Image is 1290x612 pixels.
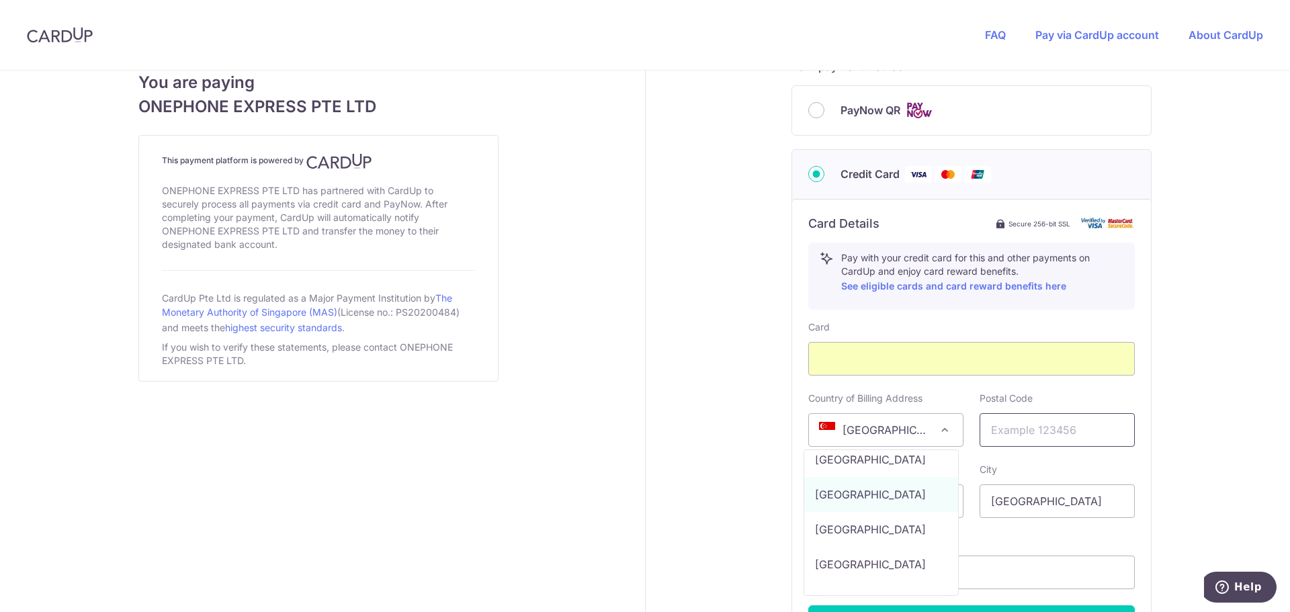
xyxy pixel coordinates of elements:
[935,166,961,183] img: Mastercard
[980,463,997,476] label: City
[306,153,372,169] img: CardUp
[1204,572,1277,605] iframe: Opens a widget where you can find more information
[808,166,1135,183] div: Credit Card Visa Mastercard Union Pay
[820,351,1123,367] iframe: Secure card payment input frame
[980,392,1033,405] label: Postal Code
[808,320,830,334] label: Card
[1035,28,1159,42] a: Pay via CardUp account
[964,166,991,183] img: Union Pay
[841,166,900,182] span: Credit Card
[815,486,926,502] p: [GEOGRAPHIC_DATA]
[808,102,1135,119] div: PayNow QR Cards logo
[808,392,922,405] label: Country of Billing Address
[162,153,475,169] h4: This payment platform is powered by
[841,280,1066,292] a: See eligible cards and card reward benefits here
[162,287,475,338] div: CardUp Pte Ltd is regulated as a Major Payment Institution by (License no.: PS20200484) and meets...
[980,413,1135,447] input: Example 123456
[225,322,342,333] a: highest security standards
[162,181,475,254] div: ONEPHONE EXPRESS PTE LTD has partnered with CardUp to securely process all payments via credit ca...
[1189,28,1263,42] a: About CardUp
[1008,218,1070,229] span: Secure 256-bit SSL
[1081,218,1135,229] img: card secure
[841,251,1123,294] p: Pay with your credit card for this and other payments on CardUp and enjoy card reward benefits.
[841,102,900,118] span: PayNow QR
[905,166,932,183] img: Visa
[906,102,933,119] img: Cards logo
[985,28,1006,42] a: FAQ
[27,27,93,43] img: CardUp
[815,556,926,572] p: [GEOGRAPHIC_DATA]
[138,95,499,119] span: ONEPHONE EXPRESS PTE LTD
[815,521,926,537] p: [GEOGRAPHIC_DATA]
[808,413,963,447] span: Singapore
[809,414,963,446] span: Singapore
[808,216,879,232] h6: Card Details
[162,338,475,370] div: If you wish to verify these statements, please contact ONEPHONE EXPRESS PTE LTD.
[815,451,926,468] p: [GEOGRAPHIC_DATA]
[138,71,499,95] span: You are paying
